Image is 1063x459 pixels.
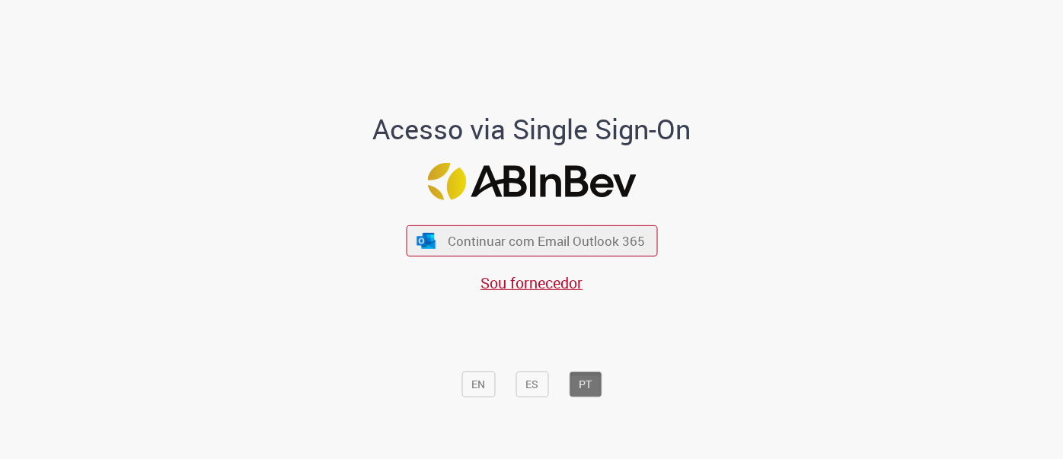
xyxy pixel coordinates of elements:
[406,225,657,257] button: ícone Azure/Microsoft 360 Continuar com Email Outlook 365
[321,114,743,145] h1: Acesso via Single Sign-On
[448,232,645,250] span: Continuar com Email Outlook 365
[416,232,437,248] img: ícone Azure/Microsoft 360
[461,371,495,397] button: EN
[569,371,602,397] button: PT
[427,163,636,200] img: Logo ABInBev
[480,273,583,293] a: Sou fornecedor
[516,371,548,397] button: ES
